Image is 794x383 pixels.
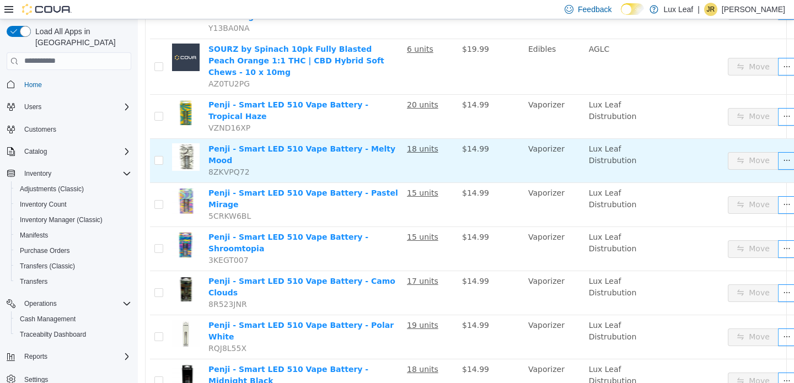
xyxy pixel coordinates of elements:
span: Customers [24,125,56,134]
button: Cash Management [11,311,136,327]
span: Lux Leaf Distrubution [451,81,499,101]
a: Home [20,78,46,91]
span: $14.99 [324,169,351,178]
span: Purchase Orders [15,244,131,257]
button: icon: swapMove [590,309,641,327]
span: Inventory Manager (Classic) [20,215,103,224]
span: Users [24,103,41,111]
a: Manifests [15,229,52,242]
button: icon: ellipsis [640,89,658,106]
span: Transfers [20,277,47,286]
a: Penji - Smart LED 510 Vape Battery - Shroomtopia [71,213,230,234]
button: Inventory Count [11,197,136,212]
img: Penji - Smart LED 510 Vape Battery - Polar White hero shot [34,300,62,328]
span: Inventory Count [15,198,131,211]
p: [PERSON_NAME] [722,3,785,16]
span: Manifests [20,231,48,240]
u: 15 units [269,213,301,222]
button: Operations [20,297,61,310]
button: icon: swapMove [590,177,641,195]
img: Penji - Smart LED 510 Vape Battery - Pastel Mirage hero shot [34,168,62,196]
button: icon: swapMove [590,265,641,283]
span: $14.99 [324,125,351,134]
u: 6 units [269,25,296,34]
button: icon: ellipsis [640,265,658,283]
button: Customers [2,121,136,137]
span: Adjustments (Classic) [20,185,84,193]
span: Users [20,100,131,114]
td: Vaporizer [386,208,447,252]
button: icon: swapMove [590,89,641,106]
a: SOURZ by Spinach 10pk Fully Blasted Peach Orange 1:1 THC | CBD Hybrid Soft Chews - 10 x 10mg [71,25,246,57]
span: Cash Management [20,315,76,323]
a: Cash Management [15,312,80,326]
img: Penji - Smart LED 510 Vape Battery - Tropical Haze hero shot [34,80,62,107]
span: Adjustments (Classic) [15,182,131,196]
span: Inventory [24,169,51,178]
span: Catalog [20,145,131,158]
img: Cova [22,4,72,15]
span: Y13BA0NA [71,4,112,13]
a: Purchase Orders [15,244,74,257]
span: $19.99 [324,25,351,34]
span: $14.99 [324,213,351,222]
button: Users [20,100,46,114]
u: 15 units [269,169,301,178]
a: Transfers (Classic) [15,260,79,273]
span: Customers [20,122,131,136]
img: SOURZ by Spinach 10pk Fully Blasted Peach Orange 1:1 THC | CBD Hybrid Soft Chews - 10 x 10mg plac... [34,24,62,52]
span: Inventory [20,167,131,180]
span: 3KEGT007 [71,236,111,245]
span: Lux Leaf Distrubution [451,346,499,366]
a: Customers [20,123,61,136]
button: Traceabilty Dashboard [11,327,136,342]
span: Lux Leaf Distrubution [451,169,499,190]
u: 20 units [269,81,301,90]
span: Purchase Orders [20,246,70,255]
span: Lux Leaf Distrubution [451,301,499,322]
u: 18 units [269,125,301,134]
span: 8R523JNR [71,280,109,289]
td: Vaporizer [386,164,447,208]
span: $14.99 [324,346,351,354]
span: Inventory Manager (Classic) [15,213,131,226]
a: Adjustments (Classic) [15,182,88,196]
span: Operations [20,297,131,310]
a: Traceabilty Dashboard [15,328,90,341]
span: $14.99 [324,81,351,90]
button: Transfers [11,274,136,289]
img: Penji - Smart LED 510 Vape Battery - Camo Clouds hero shot [34,256,62,284]
button: Inventory [20,167,56,180]
span: RQJ8L55X [71,325,109,333]
span: $14.99 [324,257,351,266]
button: icon: swapMove [590,133,641,150]
span: Transfers [15,275,131,288]
span: Operations [24,299,57,308]
img: Penji - Smart LED 510 Vape Battery - Shroomtopia hero shot [34,212,62,240]
td: Vaporizer [386,296,447,340]
span: Traceabilty Dashboard [20,330,86,339]
button: icon: ellipsis [640,309,658,327]
u: 19 units [269,301,301,310]
a: Inventory Manager (Classic) [15,213,107,226]
span: Home [24,80,42,89]
a: Penji - Smart LED 510 Vape Battery - Midnight Black [71,346,230,366]
span: Transfers (Classic) [20,262,75,271]
span: Transfers (Classic) [15,260,131,273]
button: Catalog [2,144,136,159]
td: Vaporizer [386,120,447,164]
a: Penji - Smart LED 510 Vape Battery - Pastel Mirage [71,169,260,190]
span: Catalog [24,147,47,156]
button: Inventory [2,166,136,181]
span: Cash Management [15,312,131,326]
button: icon: swapMove [590,221,641,239]
button: icon: ellipsis [640,221,658,239]
button: Reports [2,349,136,364]
span: Reports [20,350,131,363]
td: Edibles [386,20,447,75]
button: Transfers (Classic) [11,258,136,274]
button: Inventory Manager (Classic) [11,212,136,228]
span: VZND16XP [71,104,112,113]
a: Inventory Count [15,198,71,211]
